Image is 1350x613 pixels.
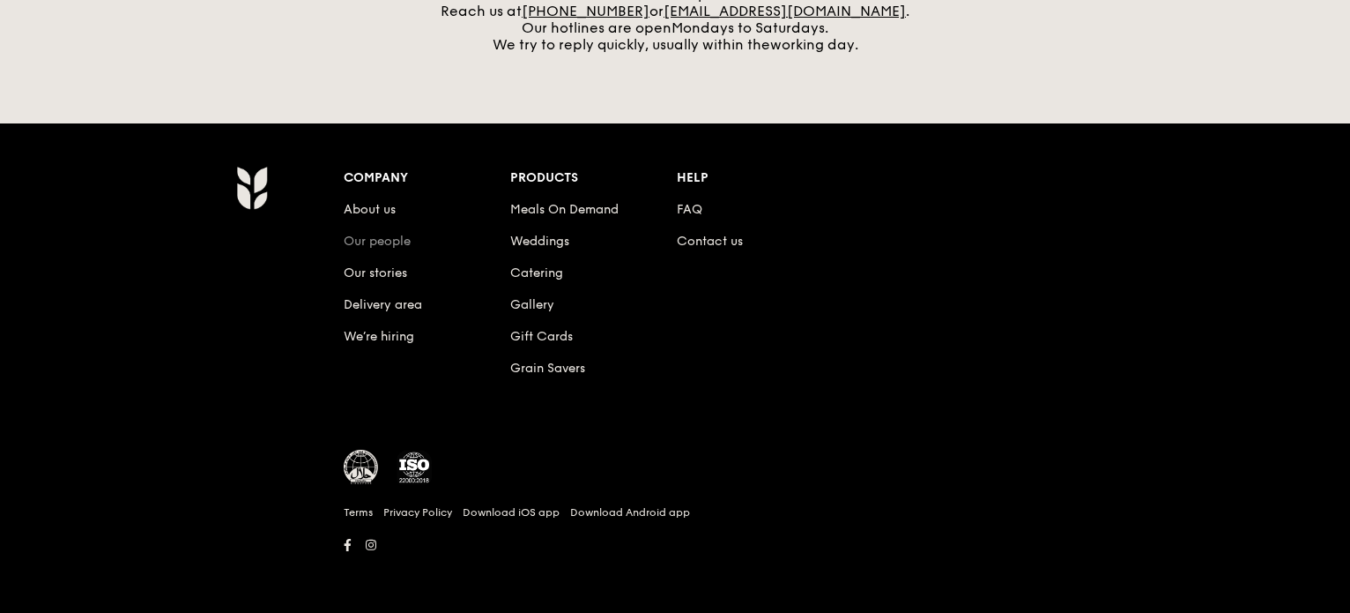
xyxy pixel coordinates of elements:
[344,450,379,485] img: MUIS Halal Certified
[510,329,573,344] a: Gift Cards
[167,557,1183,572] h6: Revision
[510,202,619,217] a: Meals On Demand
[522,3,649,19] a: [PHONE_NUMBER]
[510,297,554,312] a: Gallery
[664,3,906,19] a: [EMAIL_ADDRESS][DOMAIN_NAME]
[344,166,510,191] div: Company
[344,202,396,217] a: About us
[510,166,677,191] div: Products
[510,361,585,376] a: Grain Savers
[677,166,843,191] div: Help
[510,234,569,249] a: Weddings
[397,450,432,485] img: ISO Certified
[344,505,373,520] a: Terms
[570,505,690,520] a: Download Android app
[344,297,422,312] a: Delivery area
[510,265,563,280] a: Catering
[770,36,858,53] span: working day.
[383,505,452,520] a: Privacy Policy
[236,166,267,210] img: Grain
[344,265,407,280] a: Our stories
[463,505,560,520] a: Download iOS app
[344,329,414,344] a: We’re hiring
[677,234,743,249] a: Contact us
[671,19,828,36] span: Mondays to Saturdays.
[677,202,702,217] a: FAQ
[344,234,411,249] a: Our people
